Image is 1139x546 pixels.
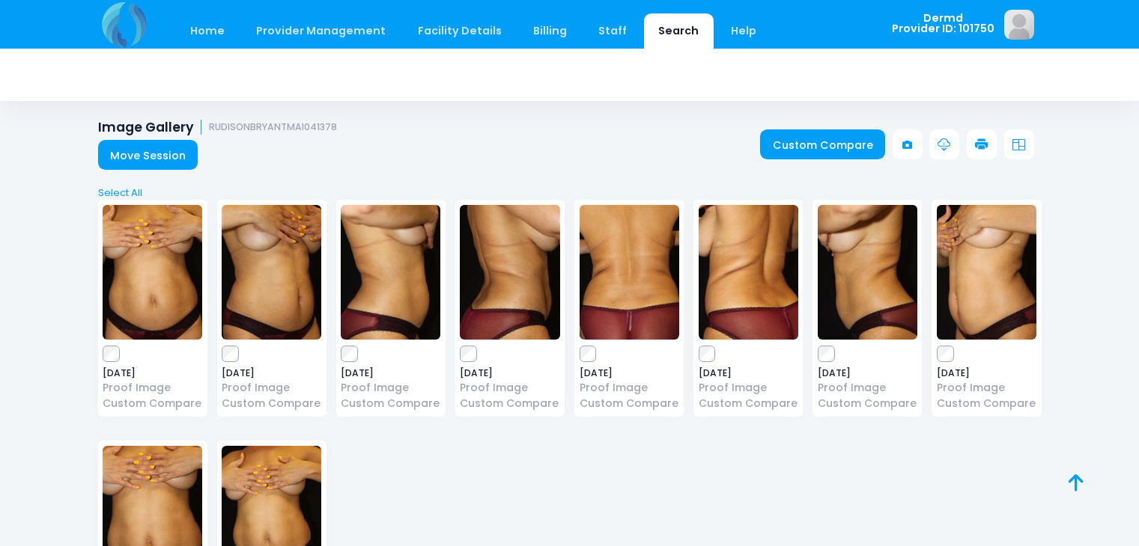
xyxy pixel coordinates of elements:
[341,380,440,396] a: Proof Image
[98,140,198,170] a: Move Session
[341,396,440,411] a: Custom Compare
[98,120,338,135] h1: Image Gallery
[341,369,440,378] span: [DATE]
[103,205,202,340] img: image
[103,380,202,396] a: Proof Image
[176,13,240,49] a: Home
[818,205,917,340] img: image
[644,13,714,49] a: Search
[892,13,994,34] span: Dermd Provider ID: 101750
[222,369,321,378] span: [DATE]
[760,129,885,159] a: Custom Compare
[209,122,337,133] small: RUDISONBRYANTMAI041378
[584,13,642,49] a: Staff
[716,13,771,49] a: Help
[460,380,559,396] a: Proof Image
[699,205,798,340] img: image
[460,396,559,411] a: Custom Compare
[580,380,679,396] a: Proof Image
[222,396,321,411] a: Custom Compare
[1004,10,1034,40] img: image
[518,13,581,49] a: Billing
[341,205,440,340] img: image
[818,396,917,411] a: Custom Compare
[403,13,516,49] a: Facility Details
[699,380,798,396] a: Proof Image
[937,380,1036,396] a: Proof Image
[937,396,1036,411] a: Custom Compare
[580,205,679,340] img: image
[818,380,917,396] a: Proof Image
[460,205,559,340] img: image
[580,396,679,411] a: Custom Compare
[818,369,917,378] span: [DATE]
[93,185,1046,200] a: Select All
[103,396,202,411] a: Custom Compare
[222,380,321,396] a: Proof Image
[103,369,202,378] span: [DATE]
[580,369,679,378] span: [DATE]
[699,369,798,378] span: [DATE]
[460,369,559,378] span: [DATE]
[937,205,1036,340] img: image
[937,369,1036,378] span: [DATE]
[699,396,798,411] a: Custom Compare
[222,205,321,340] img: image
[242,13,401,49] a: Provider Management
